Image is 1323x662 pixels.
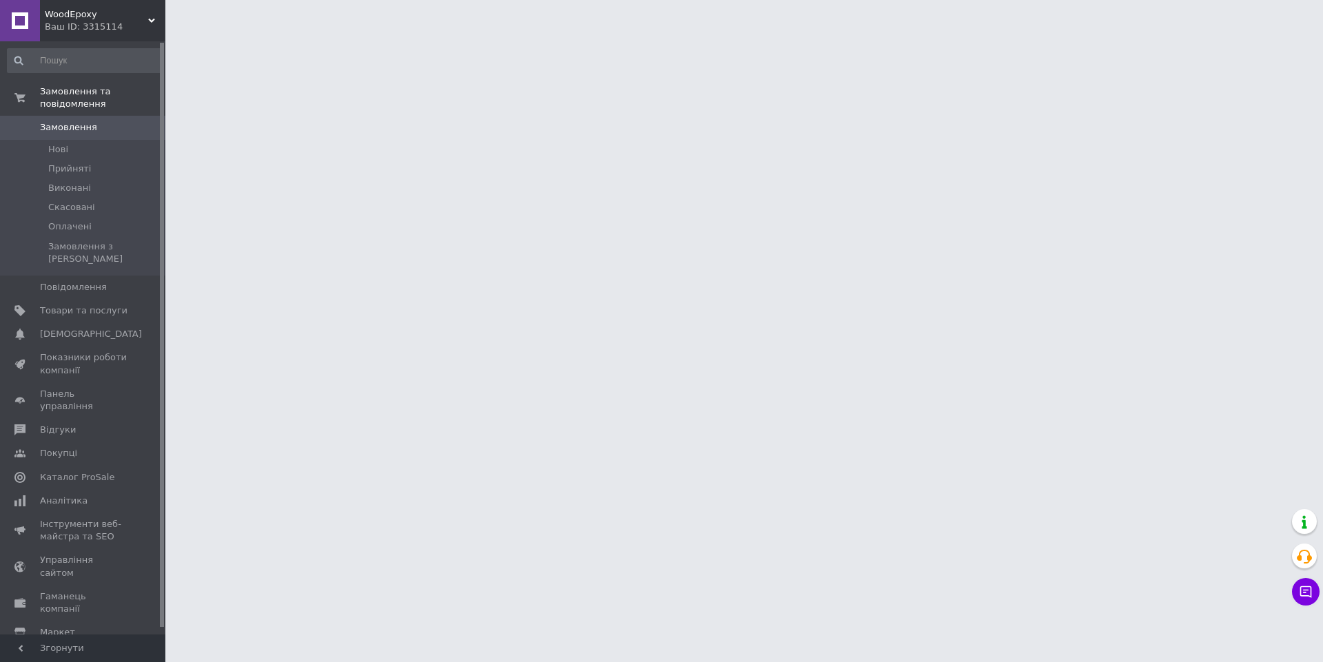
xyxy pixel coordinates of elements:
[48,220,92,233] span: Оплачені
[48,201,95,214] span: Скасовані
[40,121,97,134] span: Замовлення
[48,182,91,194] span: Виконані
[7,48,163,73] input: Пошук
[40,424,76,436] span: Відгуки
[40,351,127,376] span: Показники роботи компанії
[40,518,127,543] span: Інструменти веб-майстра та SEO
[45,8,148,21] span: WoodEpoxy
[40,471,114,484] span: Каталог ProSale
[40,626,75,639] span: Маркет
[48,240,161,265] span: Замовлення з [PERSON_NAME]
[40,554,127,579] span: Управління сайтом
[1292,578,1320,606] button: Чат з покупцем
[40,447,77,459] span: Покупці
[40,590,127,615] span: Гаманець компанії
[40,495,88,507] span: Аналітика
[40,328,142,340] span: [DEMOGRAPHIC_DATA]
[45,21,165,33] div: Ваш ID: 3315114
[48,163,91,175] span: Прийняті
[48,143,68,156] span: Нові
[40,281,107,293] span: Повідомлення
[40,85,165,110] span: Замовлення та повідомлення
[40,388,127,413] span: Панель управління
[40,304,127,317] span: Товари та послуги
